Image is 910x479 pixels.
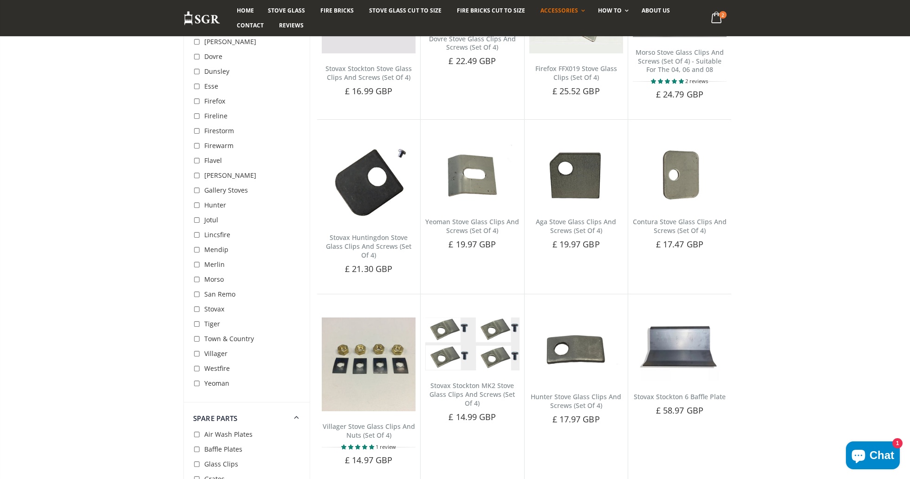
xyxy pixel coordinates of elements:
[204,290,235,298] span: San Remo
[193,414,238,423] span: Spare Parts
[552,239,600,250] span: £ 19.97 GBP
[204,230,230,239] span: Lincsfire
[261,3,312,18] a: Stove Glass
[633,217,727,235] a: Contura Stove Glass Clips And Screws (Set Of 4)
[552,85,600,97] span: £ 25.52 GBP
[533,3,590,18] a: Accessories
[376,443,396,450] span: 1 review
[279,21,304,29] span: Reviews
[685,78,708,84] span: 2 reviews
[345,263,392,274] span: £ 21.30 GBP
[204,82,218,91] span: Esse
[326,233,411,259] a: Stovax Huntingdon Stove Glass Clips And Screws (Set Of 4)
[651,78,685,84] span: 5.00 stars
[540,6,578,14] span: Accessories
[183,11,221,26] img: Stove Glass Replacement
[204,67,229,76] span: Dunsley
[204,97,225,105] span: Firefox
[341,443,376,450] span: 5.00 stars
[268,6,305,14] span: Stove Glass
[204,141,234,150] span: Firewarm
[204,260,225,269] span: Merlin
[634,392,726,401] a: Stovax Stockton 6 Baffle Plate
[230,3,261,18] a: Home
[843,441,903,472] inbox-online-store-chat: Shopify online store chat
[425,143,519,207] img: Set of 4 Yeoman glass clips with screws
[635,3,677,18] a: About us
[450,3,532,18] a: Fire Bricks Cut To Size
[204,334,254,343] span: Town & Country
[204,52,222,61] span: Dovre
[204,171,256,180] span: [PERSON_NAME]
[719,11,727,19] span: 2
[369,6,441,14] span: Stove Glass Cut To Size
[429,381,515,408] a: Stovax Stockton MK2 Stove Glass Clips And Screws (Set Of 4)
[325,64,412,82] a: Stovax Stockton Stove Glass Clips And Screws (Set Of 4)
[633,143,727,207] img: Set of 4 Contura glass clips with screws
[591,3,633,18] a: How To
[656,405,703,416] span: £ 58.97 GBP
[204,215,218,224] span: Jotul
[204,349,227,358] span: Villager
[204,319,220,328] span: Tiger
[536,217,616,235] a: Aga Stove Glass Clips And Screws (Set Of 4)
[204,304,224,313] span: Stovax
[323,422,415,440] a: Villager Stove Glass Clips And Nuts (Set Of 4)
[204,245,228,254] span: Mendip
[204,126,234,135] span: Firestorm
[448,55,496,66] span: £ 22.49 GBP
[552,414,600,425] span: £ 17.97 GBP
[448,239,496,250] span: £ 19.97 GBP
[204,379,229,388] span: Yeoman
[322,143,416,223] img: Stovax Huntingdon Stove Glass Clips And Screws
[636,48,724,74] a: Morso Stove Glass Clips And Screws (Set Of 4) - Suitable For The 04, 06 and 08
[204,445,242,453] span: Baffle Plates
[204,186,248,194] span: Gallery Stoves
[345,85,392,97] span: £ 16.99 GBP
[313,3,361,18] a: Fire Bricks
[425,317,519,370] img: Set of 4 Stovax Stockton MK2 glass clips with screws
[598,6,622,14] span: How To
[204,460,238,468] span: Glass Clips
[204,430,253,439] span: Air Wash Plates
[230,18,271,33] a: Contact
[531,392,621,410] a: Hunter Stove Glass Clips And Screws (Set Of 4)
[345,454,392,466] span: £ 14.97 GBP
[204,275,224,284] span: Morso
[320,6,354,14] span: Fire Bricks
[204,364,230,373] span: Westfire
[656,239,703,250] span: £ 17.47 GBP
[457,6,525,14] span: Fire Bricks Cut To Size
[448,411,496,422] span: £ 14.99 GBP
[425,217,519,235] a: Yeoman Stove Glass Clips And Screws (Set Of 4)
[642,6,670,14] span: About us
[362,3,448,18] a: Stove Glass Cut To Size
[429,34,516,52] a: Dovre Stove Glass Clips And Screws (Set Of 4)
[237,6,254,14] span: Home
[322,317,416,411] img: Villager Stove Glass Clips And Nuts (Set Of 4)
[656,89,703,100] span: £ 24.79 GBP
[633,317,727,381] img: Stovax Stockton 6 Baffle Plate
[204,37,256,46] span: [PERSON_NAME]
[204,201,226,209] span: Hunter
[535,64,617,82] a: Firefox FFX019 Stove Glass Clips (Set Of 4)
[204,156,222,165] span: Flavel
[529,143,623,207] img: Set of 4 Aga glass clips with screws
[529,317,623,382] img: Set of 4 Hunter glass clips with screws
[204,111,227,120] span: Fireline
[272,18,311,33] a: Reviews
[708,9,727,27] a: 2
[237,21,264,29] span: Contact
